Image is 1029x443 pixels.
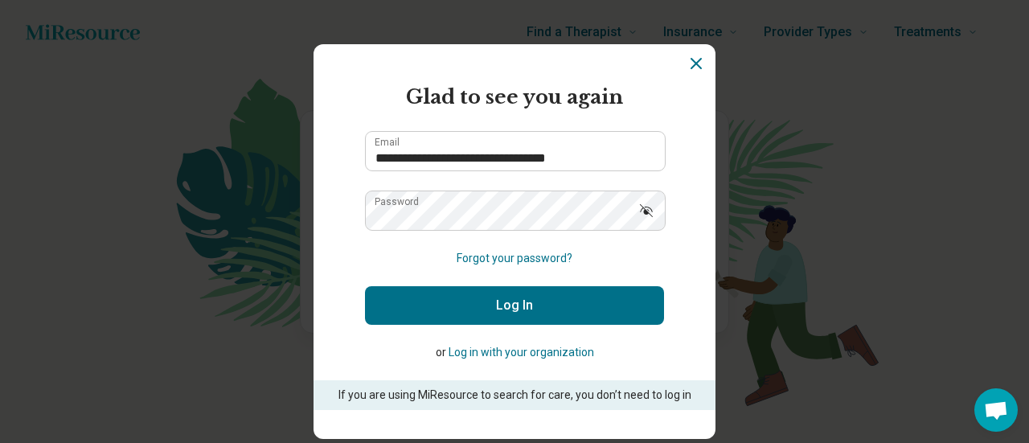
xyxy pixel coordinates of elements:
[457,250,572,267] button: Forgot your password?
[365,286,664,325] button: Log In
[365,344,664,361] p: or
[375,137,400,147] label: Email
[375,197,419,207] label: Password
[365,83,664,112] h2: Glad to see you again
[687,54,706,73] button: Dismiss
[336,387,693,404] p: If you are using MiResource to search for care, you don’t need to log in
[449,344,594,361] button: Log in with your organization
[629,191,664,229] button: Show password
[314,44,715,439] section: Login Dialog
